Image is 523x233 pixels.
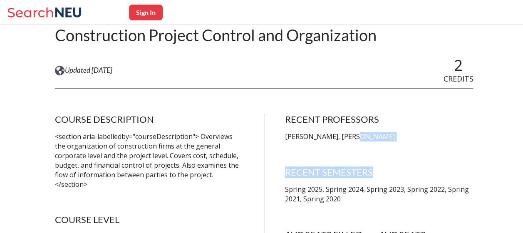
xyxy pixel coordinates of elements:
h4: COURSE DESCRIPTION [55,114,243,125]
p: Spring 2025, Spring 2024, Spring 2023, Spring 2022, Spring 2021, Spring 2020 [285,185,473,204]
span: 2 [454,55,463,75]
h4: RECENT SEMESTERS [285,166,473,178]
span: CREDITS [443,74,473,84]
button: Sign In [129,5,163,20]
p: [PERSON_NAME], [PERSON_NAME] [285,132,473,141]
h4: COURSE LEVEL [55,214,243,226]
h4: RECENT PROFESSORS [285,114,473,125]
span: Updated [DATE] [65,66,112,75]
h2: Construction Project Control and Organization [55,25,377,45]
p: <section aria-labelledby="courseDescription"> Overviews the organization of construction firms at... [55,132,243,189]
